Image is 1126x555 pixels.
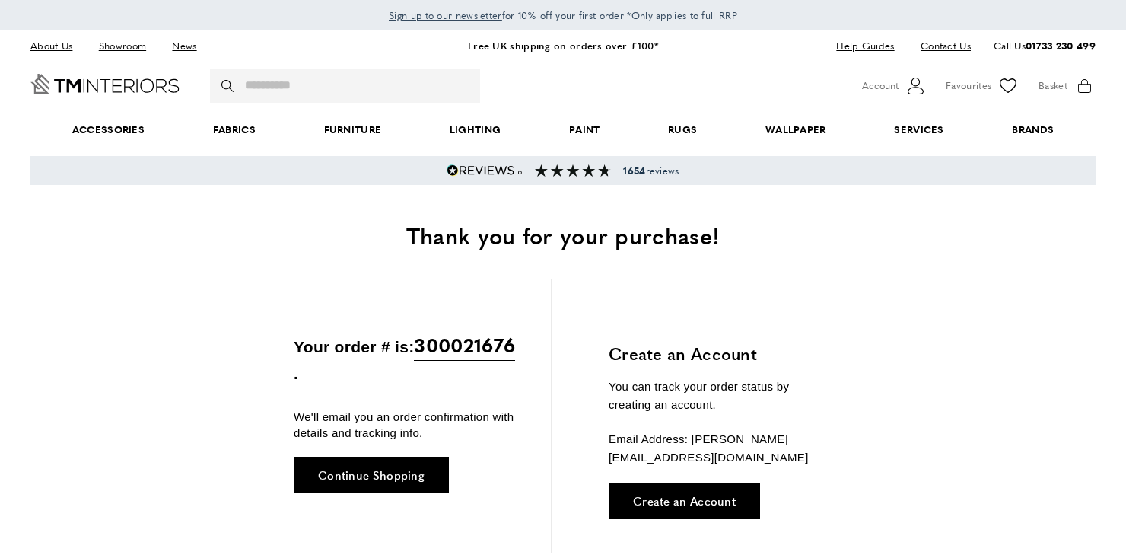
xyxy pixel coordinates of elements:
p: You can track your order status by creating an account. [609,378,833,414]
a: Lighting [415,107,535,153]
a: Sign up to our newsletter [389,8,502,23]
a: Continue Shopping [294,457,449,493]
span: Favourites [946,78,991,94]
a: Free UK shipping on orders over £100* [468,38,658,53]
img: Reviews.io 5 stars [447,164,523,177]
a: News [161,36,208,56]
span: for 10% off your first order *Only applies to full RRP [389,8,737,22]
p: Call Us [994,38,1096,54]
a: 01733 230 499 [1026,38,1096,53]
span: Create an Account [633,495,736,506]
a: Create an Account [609,483,760,519]
a: Paint [535,107,634,153]
span: Thank you for your purchase! [406,218,720,251]
a: Wallpaper [731,107,860,153]
img: Reviews section [535,164,611,177]
a: Help Guides [825,36,905,56]
strong: 1654 [623,164,645,177]
span: reviews [623,164,679,177]
a: Services [860,107,978,153]
p: Your order # is: . [294,330,517,387]
span: Account [862,78,899,94]
a: Fabrics [179,107,290,153]
a: Brands [978,107,1088,153]
a: Furniture [290,107,415,153]
a: Rugs [634,107,731,153]
span: Sign up to our newsletter [389,8,502,22]
button: Customer Account [862,75,927,97]
a: Contact Us [909,36,971,56]
span: Accessories [38,107,179,153]
p: We'll email you an order confirmation with details and tracking info. [294,409,517,441]
span: 300021676 [414,330,515,361]
a: About Us [30,36,84,56]
button: Search [221,69,237,103]
p: Email Address: [PERSON_NAME][EMAIL_ADDRESS][DOMAIN_NAME] [609,430,833,467]
h3: Create an Account [609,342,833,365]
span: Continue Shopping [318,469,425,480]
a: Showroom [87,36,157,56]
a: Favourites [946,75,1019,97]
a: Go to Home page [30,74,180,94]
